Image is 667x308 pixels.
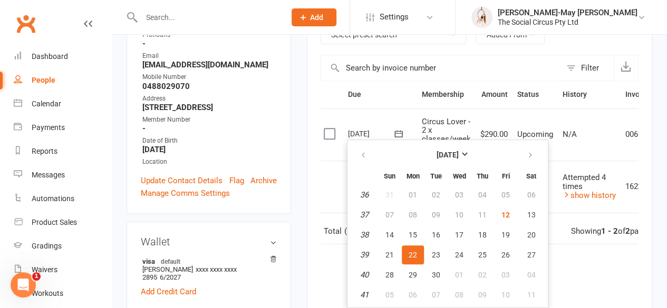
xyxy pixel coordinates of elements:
button: 13 [518,205,545,224]
span: 27 [527,251,535,259]
span: 20 [527,231,535,239]
a: Workouts [14,282,111,305]
button: 26 [495,245,517,264]
div: The Social Circus Pty Ltd [498,17,637,27]
small: Saturday [526,172,536,180]
button: 16 [425,225,447,244]
th: Status [512,81,557,108]
button: 04 [518,265,545,284]
button: 25 [471,245,494,264]
button: 12 [495,205,517,224]
span: 06 [409,291,417,299]
button: 24 [448,245,470,264]
div: Showing of payments [571,227,664,236]
th: History [557,81,620,108]
button: 01 [448,265,470,284]
strong: [DATE] [142,145,277,154]
small: Monday [406,172,419,180]
button: 14 [379,225,401,244]
div: Total (this page only): of [324,227,469,236]
div: Workouts [32,289,63,297]
button: 23 [425,245,447,264]
span: 04 [527,271,535,279]
a: Product Sales [14,211,111,234]
span: 03 [501,271,510,279]
button: 27 [518,245,545,264]
span: 11 [527,291,535,299]
small: Wednesday [452,172,466,180]
strong: - [142,39,277,48]
span: 29 [409,271,417,279]
div: Dashboard [32,52,68,61]
em: 39 [360,250,368,260]
strong: visa [142,257,272,265]
button: 07 [425,285,447,304]
div: Email [142,51,277,61]
div: Messages [32,171,65,179]
span: 12 [501,211,510,219]
div: Mobile Number [142,72,277,82]
button: 03 [495,265,517,284]
li: [PERSON_NAME] [141,255,277,283]
span: N/A [562,130,576,139]
em: 38 [360,230,368,240]
span: 25 [478,251,487,259]
button: 10 [495,285,517,304]
span: 1 [32,272,41,281]
a: Messages [14,163,111,187]
th: Amount [475,81,512,108]
span: 05 [385,291,394,299]
span: 10 [501,291,510,299]
div: People [32,76,55,84]
th: Invoice # [620,81,660,108]
button: 17 [448,225,470,244]
span: default [158,257,183,265]
a: Dashboard [14,45,111,68]
button: 29 [402,265,424,284]
span: Settings [380,5,409,29]
button: 28 [379,265,401,284]
em: 36 [360,190,368,200]
div: Filter [581,62,599,74]
strong: [EMAIL_ADDRESS][DOMAIN_NAME] [142,60,277,69]
button: 02 [471,265,494,284]
button: Add [292,8,336,26]
span: 08 [455,291,463,299]
td: 1622658 [620,161,660,213]
div: Address [142,94,277,104]
img: thumb_image1735801805.png [471,7,492,28]
div: Product Sales [32,218,77,226]
div: Member Number [142,115,277,125]
a: People [14,68,111,92]
a: Waivers [14,258,111,282]
small: Thursday [477,172,488,180]
span: 02 [478,271,487,279]
span: 16 [432,231,440,239]
div: Waivers [32,265,57,274]
td: 0061483 [620,108,660,161]
a: Gradings [14,234,111,258]
span: 26 [501,251,510,259]
input: Search by invoice number [321,55,561,81]
span: 15 [409,231,417,239]
strong: [DATE] [437,151,459,159]
a: Automations [14,187,111,211]
div: Pronouns [142,30,277,40]
em: 40 [360,270,368,280]
span: 23 [432,251,440,259]
div: [DATE] [347,125,396,142]
button: 15 [402,225,424,244]
button: 05 [379,285,401,304]
button: 22 [402,245,424,264]
span: xxxx xxxx xxxx 2895 [142,265,237,281]
div: Gradings [32,242,62,250]
em: 37 [360,210,368,220]
button: 11 [518,285,545,304]
button: Filter [561,55,613,81]
a: Flag [229,174,244,187]
span: 24 [455,251,463,259]
strong: 1 - 2 [601,226,617,236]
span: 21 [385,251,394,259]
a: Clubworx [13,11,39,37]
span: Add [310,13,323,22]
